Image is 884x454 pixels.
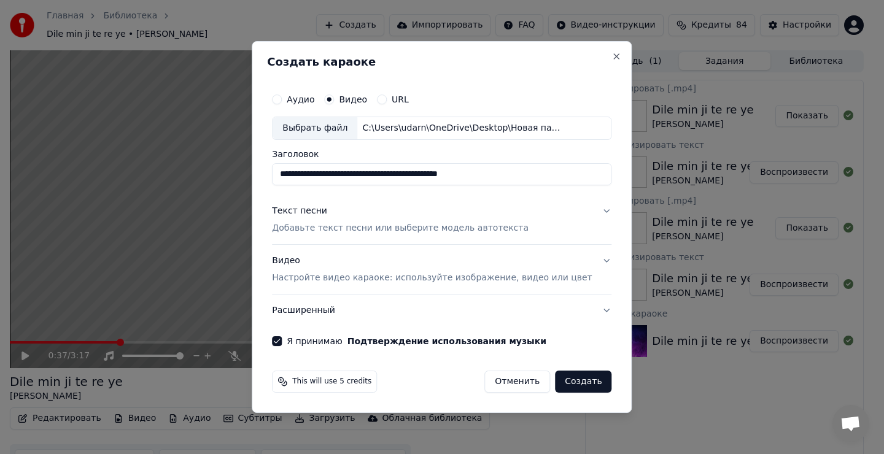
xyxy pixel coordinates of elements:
p: Добавьте текст песни или выберите модель автотекста [272,222,529,234]
div: Выбрать файл [273,117,357,139]
label: Заголовок [272,150,611,158]
button: ВидеоНастройте видео караоке: используйте изображение, видео или цвет [272,245,611,294]
label: Аудио [287,95,314,104]
div: C:\Users\udarn\OneDrive\Desktop\Новая папка\Ez gureki tene me. Автор.[PERSON_NAME].mp4 [357,122,566,134]
div: Текст песни [272,205,327,217]
button: Я принимаю [347,337,546,345]
p: Настройте видео караоке: используйте изображение, видео или цвет [272,272,592,284]
label: URL [392,95,409,104]
button: Текст песниДобавьте текст песни или выберите модель автотекста [272,195,611,244]
label: Видео [339,95,367,104]
button: Расширенный [272,294,611,326]
div: Видео [272,255,592,284]
button: Отменить [484,371,550,393]
span: This will use 5 credits [292,377,371,387]
h2: Создать караоке [267,56,616,67]
label: Я принимаю [287,337,546,345]
button: Создать [555,371,611,393]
